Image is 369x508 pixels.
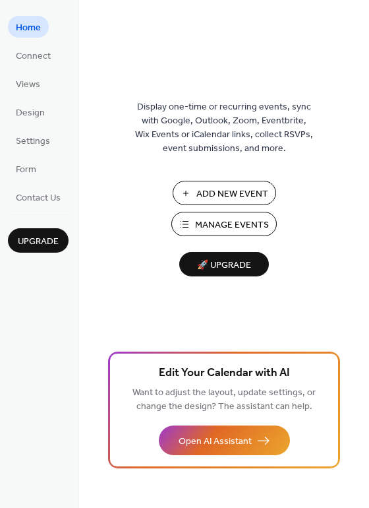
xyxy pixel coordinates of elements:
[159,426,290,455] button: Open AI Assistant
[135,100,313,156] span: Display one-time or recurring events, sync with Google, Outlook, Zoom, Eventbrite, Wix Events or ...
[179,435,252,449] span: Open AI Assistant
[16,21,41,35] span: Home
[171,212,277,236] button: Manage Events
[18,235,59,249] span: Upgrade
[8,129,58,151] a: Settings
[16,163,36,177] span: Form
[195,218,269,232] span: Manage Events
[173,181,276,205] button: Add New Event
[16,191,61,205] span: Contact Us
[132,384,316,416] span: Want to adjust the layout, update settings, or change the design? The assistant can help.
[179,252,269,276] button: 🚀 Upgrade
[16,49,51,63] span: Connect
[16,78,40,92] span: Views
[8,73,48,94] a: Views
[8,101,53,123] a: Design
[16,135,50,148] span: Settings
[196,187,268,201] span: Add New Event
[16,106,45,120] span: Design
[8,228,69,253] button: Upgrade
[159,364,290,383] span: Edit Your Calendar with AI
[8,16,49,38] a: Home
[8,186,69,208] a: Contact Us
[8,44,59,66] a: Connect
[8,158,44,179] a: Form
[187,257,261,274] span: 🚀 Upgrade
